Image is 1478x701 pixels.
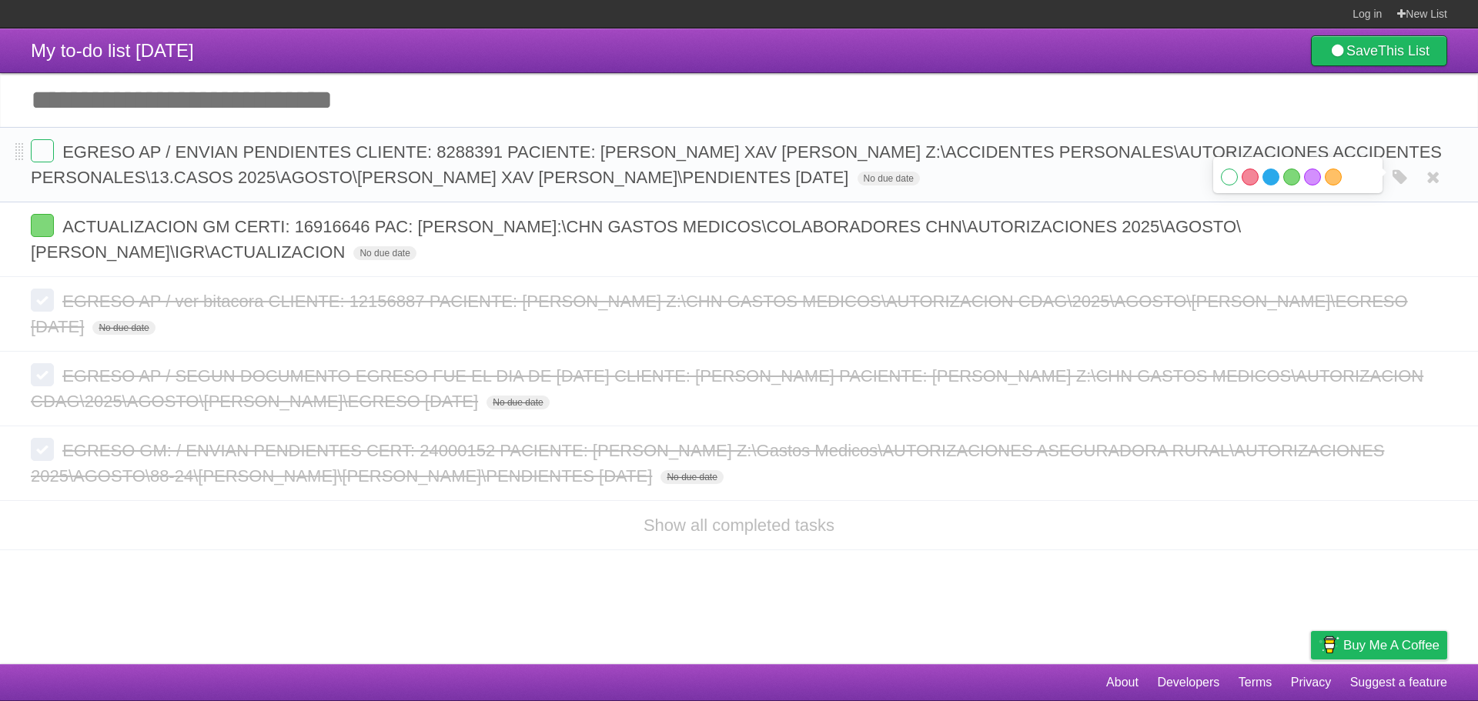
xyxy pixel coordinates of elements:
a: SaveThis List [1311,35,1447,66]
label: Done [31,438,54,461]
label: Red [1242,169,1259,185]
span: No due date [353,246,416,260]
label: Done [31,139,54,162]
b: This List [1378,43,1430,58]
a: Developers [1157,668,1219,697]
label: Purple [1304,169,1321,185]
label: Orange [1325,169,1342,185]
label: Done [31,289,54,312]
label: Blue [1262,169,1279,185]
span: EGRESO AP / ENVIAN PENDIENTES CLIENTE: 8288391 PACIENTE: [PERSON_NAME] XAV [PERSON_NAME] Z:\ACCID... [31,142,1442,187]
span: No due date [660,470,723,484]
img: Buy me a coffee [1319,632,1339,658]
label: Done [31,214,54,237]
a: Suggest a feature [1350,668,1447,697]
label: Done [31,363,54,386]
span: Buy me a coffee [1343,632,1440,659]
span: No due date [487,396,549,409]
span: No due date [92,321,155,335]
span: EGRESO AP / SEGUN DOCUMENTO EGRESO FUE EL DIA DE [DATE] CLIENTE: [PERSON_NAME] PACIENTE: [PERSON_... [31,366,1423,411]
span: EGRESO GM: / ENVIAN PENDIENTES CERT: 24000152 PACIENTE: [PERSON_NAME] Z:\Gastos Medicos\AUTORIZAC... [31,441,1384,486]
a: Buy me a coffee [1311,631,1447,659]
span: My to-do list [DATE] [31,40,194,61]
a: Privacy [1291,668,1331,697]
span: ACTUALIZACION GM CERTI: 16916646 PAC: [PERSON_NAME]:\CHN GASTOS MEDICOS\COLABORADORES CHN\AUTORIZ... [31,217,1241,262]
label: White [1221,169,1238,185]
span: EGRESO AP / ver bitacora CLIENTE: 12156887 PACIENTE: [PERSON_NAME] Z:\CHN GASTOS MEDICOS\AUTORIZA... [31,292,1408,336]
span: No due date [858,172,920,185]
a: Show all completed tasks [644,516,834,535]
a: Terms [1239,668,1272,697]
a: About [1106,668,1139,697]
label: Green [1283,169,1300,185]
